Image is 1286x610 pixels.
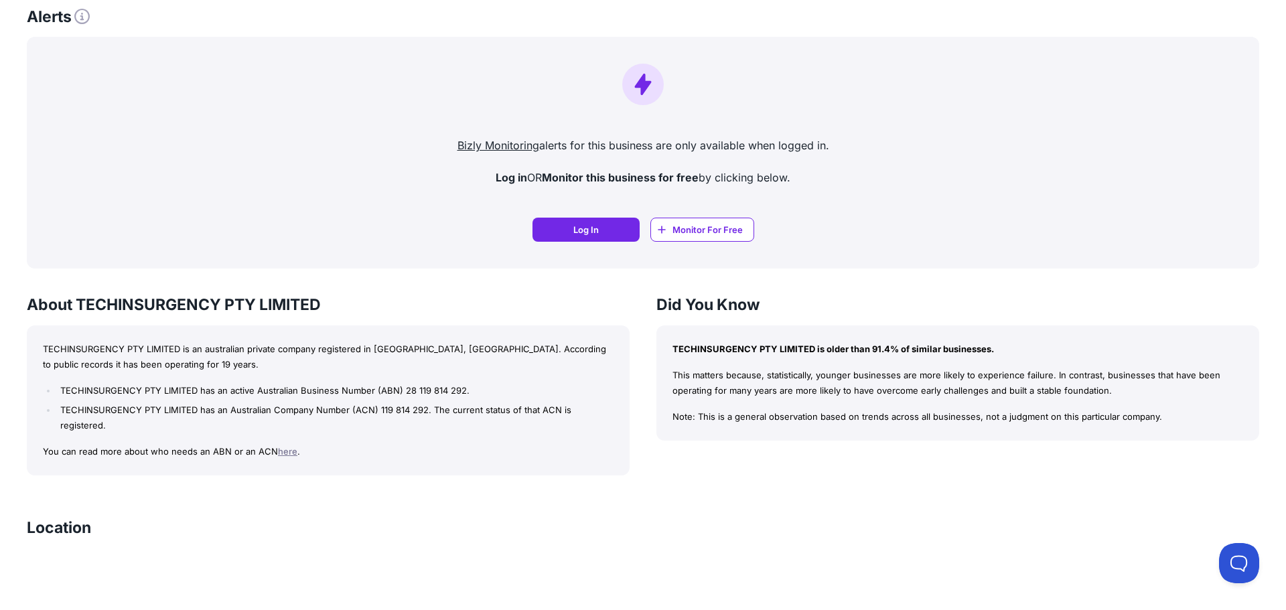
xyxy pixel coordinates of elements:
h3: About TECHINSURGENCY PTY LIMITED [27,295,630,315]
span: Monitor For Free [672,223,743,236]
p: You can read more about who needs an ABN or an ACN . [43,444,614,459]
p: OR by clicking below. [38,169,1248,185]
h3: Location [27,518,91,538]
a: Monitor For Free [650,218,754,242]
span: Log In [573,223,599,236]
h3: Did You Know [656,295,1259,315]
iframe: Toggle Customer Support [1219,543,1259,583]
h3: Alerts [27,7,90,27]
a: Bizly Monitoring [457,139,539,152]
p: TECHINSURGENCY PTY LIMITED is older than 91.4% of similar businesses. [672,341,1243,357]
p: This matters because, statistically, younger businesses are more likely to experience failure. In... [672,368,1243,398]
p: TECHINSURGENCY PTY LIMITED is an australian private company registered in [GEOGRAPHIC_DATA], [GEO... [43,341,614,372]
a: Log In [532,218,640,242]
li: TECHINSURGENCY PTY LIMITED has an Australian Company Number (ACN) 119 814 292. The current status... [57,402,614,433]
strong: Monitor this business for free [542,171,699,184]
p: Note: This is a general observation based on trends across all businesses, not a judgment on this... [672,409,1243,425]
p: alerts for this business are only available when logged in. [38,137,1248,153]
li: TECHINSURGENCY PTY LIMITED has an active Australian Business Number (ABN) 28 119 814 292. [57,383,614,398]
strong: Log in [496,171,527,184]
a: here [278,446,297,457]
